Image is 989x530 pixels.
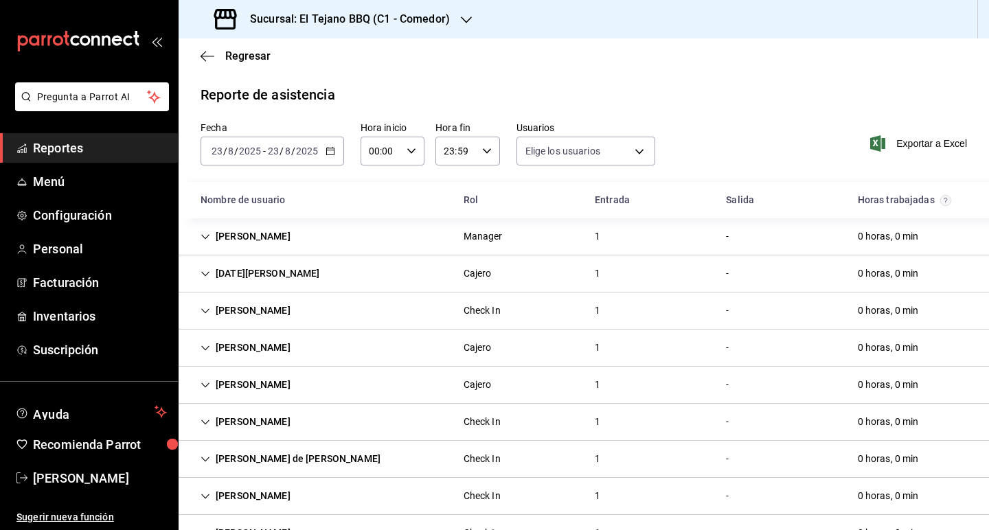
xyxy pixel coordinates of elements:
[284,146,291,157] input: --
[584,372,611,397] div: Cell
[33,435,167,454] span: Recomienda Parrot
[280,146,284,157] span: /
[10,100,169,114] a: Pregunta a Parrot AI
[584,335,611,360] div: Cell
[179,441,989,478] div: Row
[190,224,302,249] div: Cell
[211,146,223,157] input: --
[453,298,512,323] div: Cell
[873,135,967,152] button: Exportar a Excel
[715,224,740,249] div: Cell
[847,335,930,360] div: Cell
[847,261,930,286] div: Cell
[464,415,501,429] div: Check In
[453,261,503,286] div: Cell
[940,195,951,206] svg: El total de horas trabajadas por usuario es el resultado de la suma redondeada del registro de ho...
[584,261,611,286] div: Cell
[15,82,169,111] button: Pregunta a Parrot AI
[151,36,162,47] button: open_drawer_menu
[33,240,167,258] span: Personal
[453,372,503,397] div: Cell
[33,469,167,487] span: [PERSON_NAME]
[847,409,930,435] div: Cell
[453,409,512,435] div: Cell
[190,335,302,360] div: Cell
[464,452,501,466] div: Check In
[715,187,846,213] div: HeadCell
[179,404,989,441] div: Row
[516,123,656,132] label: Usuarios
[33,307,167,325] span: Inventarios
[225,49,271,62] span: Regresar
[33,273,167,292] span: Facturación
[238,146,262,157] input: ----
[179,292,989,330] div: Row
[234,146,238,157] span: /
[179,367,989,404] div: Row
[584,187,715,213] div: HeadCell
[464,303,501,318] div: Check In
[291,146,295,157] span: /
[190,298,302,323] div: Cell
[715,483,740,509] div: Cell
[464,229,503,244] div: Manager
[33,341,167,359] span: Suscripción
[179,478,989,515] div: Row
[847,372,930,397] div: Cell
[295,146,319,157] input: ----
[190,261,331,286] div: Cell
[37,90,148,104] span: Pregunta a Parrot AI
[847,483,930,509] div: Cell
[190,187,453,213] div: HeadCell
[584,409,611,435] div: Cell
[715,261,740,286] div: Cell
[847,446,930,472] div: Cell
[33,172,167,191] span: Menú
[525,144,600,158] span: Elige los usuarios
[847,187,978,213] div: HeadCell
[223,146,227,157] span: /
[453,335,503,360] div: Cell
[201,49,271,62] button: Regresar
[190,372,302,397] div: Cell
[361,123,424,132] label: Hora inicio
[190,409,302,435] div: Cell
[33,404,149,420] span: Ayuda
[179,218,989,255] div: Row
[453,446,512,472] div: Cell
[453,224,514,249] div: Cell
[464,266,492,281] div: Cajero
[464,489,501,503] div: Check In
[464,378,492,392] div: Cajero
[464,341,492,355] div: Cajero
[584,483,611,509] div: Cell
[715,446,740,472] div: Cell
[33,206,167,224] span: Configuración
[190,483,302,509] div: Cell
[453,187,584,213] div: HeadCell
[227,146,234,157] input: --
[179,255,989,292] div: Row
[847,298,930,323] div: Cell
[239,11,450,27] h3: Sucursal: El Tejano BBQ (C1 - Comedor)
[190,446,391,472] div: Cell
[715,409,740,435] div: Cell
[201,123,344,132] label: Fecha
[584,224,611,249] div: Cell
[267,146,280,157] input: --
[179,330,989,367] div: Row
[33,139,167,157] span: Reportes
[715,335,740,360] div: Cell
[584,298,611,323] div: Cell
[715,298,740,323] div: Cell
[715,372,740,397] div: Cell
[179,182,989,218] div: Head
[584,446,611,472] div: Cell
[847,224,930,249] div: Cell
[435,123,499,132] label: Hora fin
[263,146,266,157] span: -
[16,510,167,525] span: Sugerir nueva función
[453,483,512,509] div: Cell
[201,84,335,105] div: Reporte de asistencia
